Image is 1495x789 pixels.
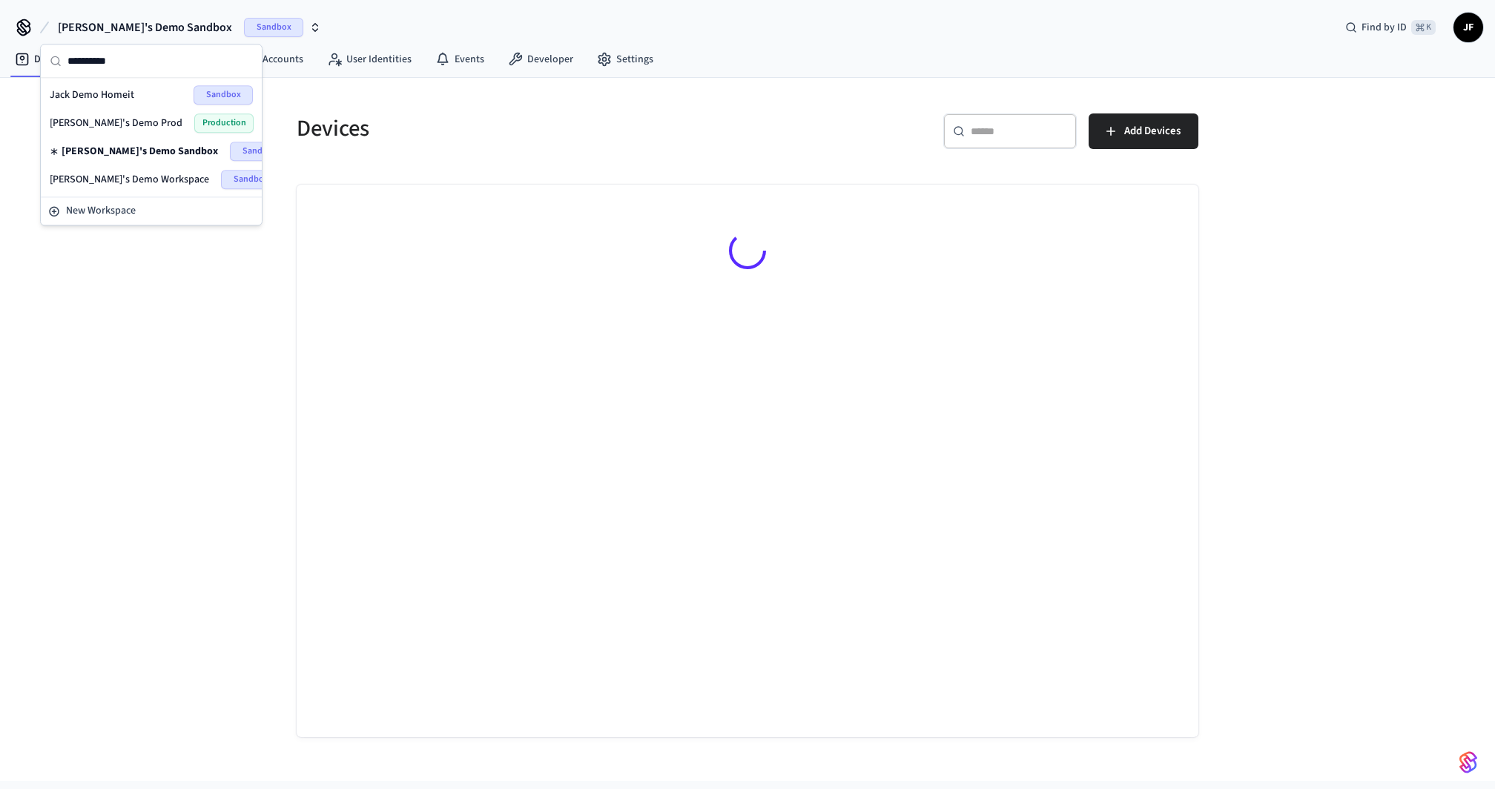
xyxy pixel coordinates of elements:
div: Suggestions [41,78,262,197]
span: Find by ID [1362,20,1407,35]
span: Jack Demo Homeit [50,88,134,102]
span: Production [194,113,254,133]
span: Add Devices [1124,122,1181,141]
button: JF [1453,13,1483,42]
span: Sandbox [194,85,253,105]
span: JF [1455,14,1482,41]
span: [PERSON_NAME]'s Demo Sandbox [62,144,218,159]
span: Sandbox [244,18,303,37]
a: User Identities [315,46,423,73]
span: [PERSON_NAME]'s Demo Workspace [50,172,209,187]
a: Events [423,46,496,73]
a: Settings [585,46,665,73]
h5: Devices [297,113,739,144]
span: Sandbox [221,170,280,189]
a: Developer [496,46,585,73]
span: [PERSON_NAME]'s Demo Prod [50,116,182,131]
button: New Workspace [42,199,260,223]
img: SeamLogoGradient.69752ec5.svg [1459,750,1477,774]
span: [PERSON_NAME]'s Demo Sandbox [58,19,232,36]
div: Find by ID⌘ K [1333,14,1448,41]
span: New Workspace [66,203,136,219]
button: Add Devices [1089,113,1198,149]
span: ⌘ K [1411,20,1436,35]
a: Devices [3,46,80,73]
span: Sandbox [230,142,289,161]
